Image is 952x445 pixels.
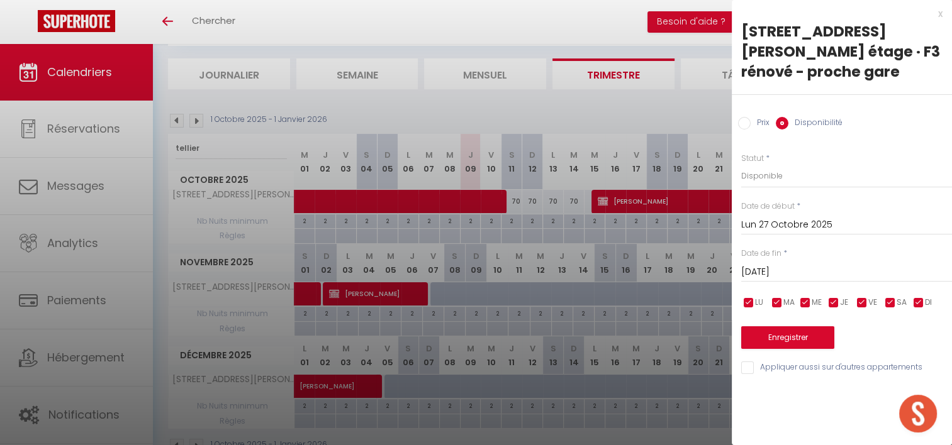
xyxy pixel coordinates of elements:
[812,297,822,309] span: ME
[783,297,795,309] span: MA
[741,326,834,349] button: Enregistrer
[788,117,843,131] label: Disponibilité
[751,117,770,131] label: Prix
[741,21,943,82] div: [STREET_ADDRESS][PERSON_NAME] étage · F3 rénové - proche gare
[741,248,781,260] label: Date de fin
[899,395,937,432] div: Ouvrir le chat
[732,6,943,21] div: x
[755,297,763,309] span: LU
[868,297,877,309] span: VE
[925,297,932,309] span: DI
[741,201,795,212] label: Date de début
[897,297,907,309] span: SA
[741,153,764,165] label: Statut
[840,297,848,309] span: JE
